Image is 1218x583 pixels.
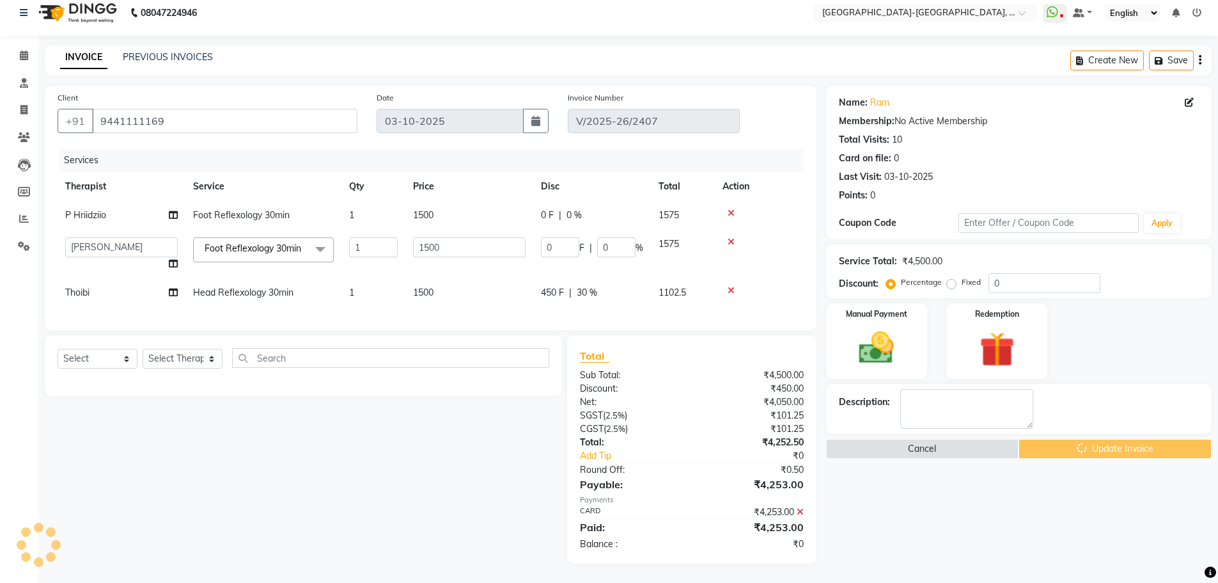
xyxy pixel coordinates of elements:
button: Cancel [826,439,1019,459]
div: ₹4,500.00 [692,369,813,382]
span: P Hriidziio [65,209,106,221]
div: ₹101.25 [692,409,813,422]
div: Sub Total: [570,369,692,382]
input: Search [232,348,549,368]
div: ₹450.00 [692,382,813,395]
div: ₹0 [712,449,813,463]
span: 1 [349,209,354,221]
label: Redemption [975,308,1019,320]
button: Apply [1144,214,1180,233]
span: 30 % [577,286,597,299]
div: Discount: [839,277,878,291]
span: | [569,286,572,299]
div: Description: [839,395,890,409]
span: 2.5% [605,410,625,420]
div: ₹0 [692,538,813,551]
div: ₹4,500.00 [902,255,942,268]
div: Balance : [570,538,692,551]
div: Points: [839,189,868,202]
div: Payable: [570,477,692,492]
div: ₹0.50 [692,463,813,477]
label: Manual Payment [846,308,907,320]
span: 1575 [659,209,679,221]
div: 10 [892,133,902,147]
span: Foot Reflexology 30min [193,209,290,221]
th: Disc [533,172,651,201]
label: Percentage [901,276,942,288]
div: Name: [839,96,868,109]
th: Price [405,172,533,201]
label: Client [58,92,78,104]
img: _gift.svg [969,328,1026,371]
div: ₹4,253.00 [692,520,813,535]
span: 1500 [413,209,433,221]
div: ₹4,253.00 [692,506,813,519]
div: 0 [870,189,875,202]
div: Coupon Code [839,216,959,230]
a: Add Tip [570,449,712,463]
th: Therapist [58,172,185,201]
div: ₹101.25 [692,422,813,436]
div: Payments [580,495,803,506]
div: ₹4,252.50 [692,436,813,449]
div: ( ) [570,422,692,436]
button: Save [1149,51,1194,70]
div: Services [59,148,813,172]
label: Date [377,92,394,104]
div: Service Total: [839,255,897,268]
span: 2.5% [606,424,625,434]
span: F [579,241,584,255]
div: Net: [570,395,692,409]
a: Ram [870,96,889,109]
div: 0 [894,152,899,165]
span: | [559,209,561,222]
div: ( ) [570,409,692,422]
span: % [636,241,643,255]
div: Card on file: [839,152,891,165]
div: Discount: [570,382,692,395]
th: Total [651,172,715,201]
span: Foot Reflexology 30min [205,243,301,254]
button: +91 [58,109,93,133]
span: SGST [580,410,603,421]
div: Total Visits: [839,133,889,147]
button: Create New [1070,51,1144,70]
span: 1 [349,287,354,298]
div: ₹4,050.00 [692,395,813,409]
span: 1102.5 [659,287,686,298]
span: 1575 [659,238,679,250]
img: _cash.svg [848,328,905,368]
span: 0 % [566,209,582,222]
label: Fixed [962,276,981,288]
div: Round Off: [570,463,692,477]
span: Head Reflexology 30min [193,287,293,298]
th: Action [715,172,804,201]
span: Total [580,349,609,363]
span: Thoibi [65,287,90,298]
div: Paid: [570,520,692,535]
span: 450 F [541,286,564,299]
a: x [301,243,307,254]
input: Search by Name/Mobile/Email/Code [92,109,357,133]
label: Invoice Number [568,92,623,104]
div: Total: [570,436,692,449]
th: Service [185,172,341,201]
div: No Active Membership [839,115,1199,128]
div: Last Visit: [839,170,882,184]
a: INVOICE [60,46,107,69]
span: CGST [580,423,604,435]
span: | [589,241,592,255]
div: CARD [570,506,692,519]
a: PREVIOUS INVOICES [123,51,213,63]
div: ₹4,253.00 [692,477,813,492]
span: 1500 [413,287,433,298]
span: 0 F [541,209,554,222]
th: Qty [341,172,405,201]
div: 03-10-2025 [884,170,933,184]
input: Enter Offer / Coupon Code [958,213,1139,233]
div: Membership: [839,115,894,128]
